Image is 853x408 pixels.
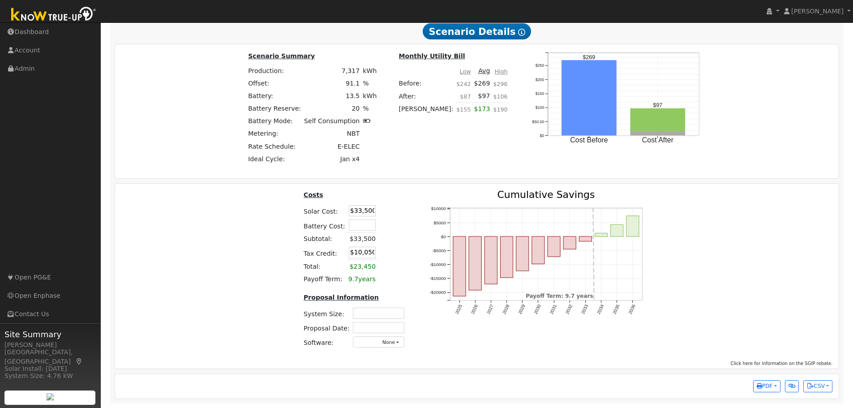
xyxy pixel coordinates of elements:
text: 2036 [628,304,637,315]
text: $0 [540,133,544,138]
td: Solar Cost: [302,204,347,218]
td: Proposal Date: [302,320,351,335]
text: $97 [653,103,663,109]
td: Self Consumption [303,115,361,128]
text: $269 [583,54,596,60]
td: Subtotal: [302,232,347,245]
div: [PERSON_NAME] [4,340,96,350]
u: Avg [478,67,490,74]
a: Map [75,358,83,365]
td: Battery Reserve: [247,103,303,115]
text: $0 [441,234,446,239]
span: [PERSON_NAME] [791,8,844,15]
text: Cost After [642,137,674,144]
td: $173 [472,103,492,120]
td: $242 [455,77,472,90]
rect: onclick="" [564,236,576,249]
button: Generate Report Link [785,380,799,393]
td: Ideal Cycle: [247,153,303,165]
text: 2028 [502,304,511,315]
rect: onclick="" [469,236,482,290]
td: years [347,273,377,285]
text: 2030 [533,304,542,315]
text: 2027 [486,304,495,315]
td: 13.5 [303,90,361,103]
td: 20 [303,103,361,115]
td: Battery Cost: [302,218,347,233]
text: $250 [536,64,544,68]
td: kWh [361,90,378,103]
text: $5000 [434,220,446,225]
span: 9.7 [348,275,358,283]
text: Payoff Term: 9.7 years [526,293,594,299]
text: -$15000 [430,276,446,281]
text: $50.00 [532,120,544,124]
td: System Size: [302,306,351,320]
text: $150 [536,91,544,96]
td: 91.1 [303,77,361,90]
td: $296 [492,77,509,90]
button: PDF [753,380,780,393]
rect: onclick="" [454,236,466,296]
u: Scenario Summary [248,52,315,60]
img: retrieve [47,393,54,400]
td: $87 [455,90,472,103]
td: 7,317 [303,64,361,77]
button: CSV [803,380,832,393]
td: $106 [492,90,509,103]
rect: onclick="" [596,233,608,236]
td: $23,450 [347,260,377,273]
span: PDF [757,383,773,389]
td: E-ELEC [303,140,361,153]
td: Tax Credit: [302,245,347,260]
td: % [361,77,378,90]
span: Click here for information on the SGIP rebate. [731,361,833,366]
td: kWh [361,64,378,77]
td: $33,500 [347,232,377,245]
div: [GEOGRAPHIC_DATA], [GEOGRAPHIC_DATA] [4,348,96,366]
td: [PERSON_NAME]: [397,103,455,120]
span: Jan x4 [340,155,360,163]
u: Costs [304,191,323,198]
td: % [361,103,378,115]
text: 2029 [518,304,527,315]
td: Total: [302,260,347,273]
u: Low [460,68,471,75]
text: 2026 [470,304,479,315]
rect: onclick="" [485,236,497,284]
rect: onclick="" [562,60,617,136]
u: Monthly Utility Bill [399,52,465,60]
text: Cumulative Savings [497,189,595,200]
rect: onclick="" [611,224,624,236]
rect: onclick="" [516,236,529,271]
text: 2025 [454,304,463,315]
rect: onclick="" [532,236,545,264]
rect: onclick="" [630,131,686,135]
text: -$20000 [430,290,446,295]
td: Metering: [247,128,303,140]
text: 2034 [596,304,605,315]
rect: onclick="" [501,236,513,278]
u: Proposal Information [304,294,379,301]
td: Before: [397,77,455,90]
td: $190 [492,103,509,120]
td: Offset: [247,77,303,90]
td: After: [397,90,455,103]
rect: onclick="" [579,236,592,241]
rect: onclick="" [630,108,686,131]
td: $155 [455,103,472,120]
rect: onclick="" [548,236,561,257]
td: Battery Mode: [247,115,303,128]
text: 2032 [565,304,574,315]
text: -$10000 [430,262,446,267]
div: System Size: 4.76 kW [4,371,96,381]
span: Site Summary [4,328,96,340]
text: -$5000 [432,248,446,253]
text: $10000 [431,206,446,211]
img: Know True-Up [7,5,101,25]
rect: onclick="" [627,216,639,236]
text: $100 [536,106,544,110]
text: 2033 [581,304,590,315]
text: $200 [536,77,544,82]
td: Rate Schedule: [247,140,303,153]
